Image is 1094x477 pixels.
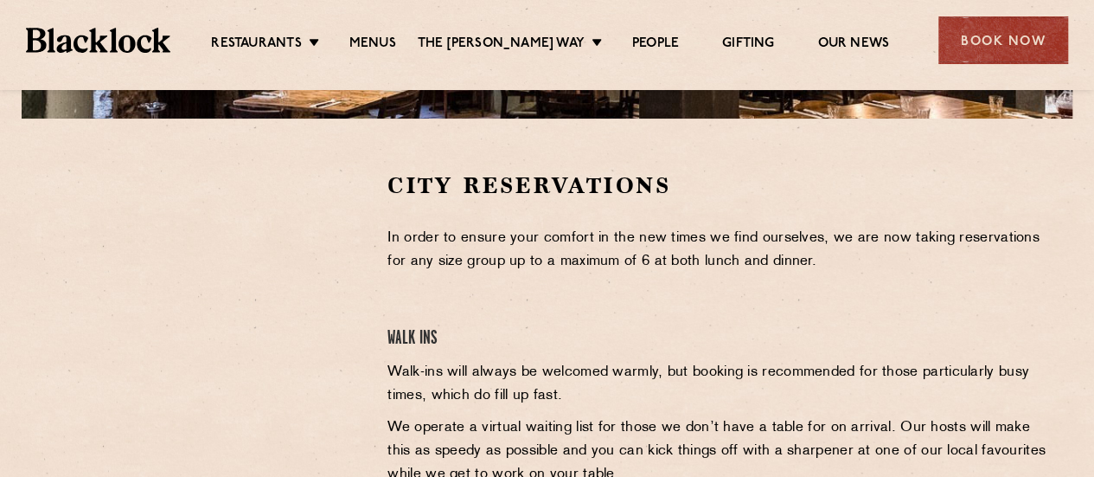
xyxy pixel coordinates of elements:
div: Book Now [938,16,1068,64]
a: Restaurants [211,35,301,55]
a: People [632,35,679,55]
p: Walk-ins will always be welcomed warmly, but booking is recommended for those particularly busy t... [387,361,1051,408]
h4: Walk Ins [387,327,1051,351]
p: In order to ensure your comfort in the new times we find ourselves, we are now taking reservation... [387,227,1051,274]
h2: City Reservations [387,171,1051,201]
a: The [PERSON_NAME] Way [418,35,585,55]
a: Our News [817,35,889,55]
img: BL_Textured_Logo-footer-cropped.svg [26,28,170,52]
iframe: OpenTable make booking widget [106,171,299,431]
a: Gifting [722,35,774,55]
a: Menus [349,35,396,55]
